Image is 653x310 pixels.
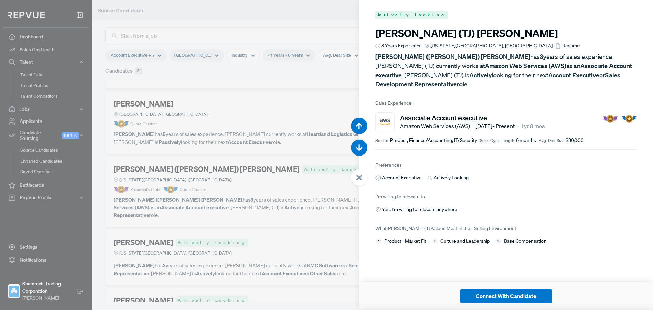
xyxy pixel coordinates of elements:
[517,122,519,130] article: •
[566,137,584,144] span: $30,000
[480,137,514,144] span: Sales Cycle Length
[375,53,530,61] strong: [PERSON_NAME] ([PERSON_NAME]) [PERSON_NAME]
[375,225,516,231] span: What [PERSON_NAME] (TJ) Values Most in their Selling Environment
[469,71,492,79] strong: Actively
[377,114,393,130] img: Amazon Web Services (AWS)
[375,11,448,19] span: Actively Looking
[390,137,477,144] span: Product, Finance/Accounting, IT/Security
[400,122,473,130] span: Amazon Web Services (AWS)
[384,238,426,245] span: Product - Market Fit
[375,27,637,39] h3: [PERSON_NAME] (TJ) [PERSON_NAME]
[375,100,637,107] span: Sales Experience
[540,53,543,61] strong: 3
[485,62,566,70] strong: Amazon Web Services (AWS)
[375,238,382,244] span: 1
[548,71,599,79] strong: Account Executive
[375,137,388,144] span: Sold to
[460,289,552,303] button: Connect With Candidate
[375,194,425,200] span: I’m willing to relocate to
[430,42,553,49] span: [US_STATE][GEOGRAPHIC_DATA], [GEOGRAPHIC_DATA]
[555,42,580,49] a: Resume
[440,238,490,245] span: Culture and Leadership
[539,137,564,144] span: Avg. Deal Size
[400,114,545,122] h5: Associate Account executive
[432,238,438,244] span: 2
[521,122,545,130] span: 1 yr 8 mos
[375,162,402,168] span: Preferences
[475,122,515,130] span: [DATE] - Present
[434,174,469,181] span: Actively Looking
[621,115,637,123] img: Quota Badge
[504,238,547,245] span: Base Compensation
[603,115,618,123] img: President Badge
[382,206,457,213] span: Yes, I'm willing to relocate anywhere
[381,42,422,49] span: 3 Years Experience
[516,137,536,144] span: 6 months
[375,52,637,89] p: has years of sales experience. [PERSON_NAME] (TJ) currently works at as an . [PERSON_NAME] (TJ) i...
[562,42,580,49] span: Resume
[495,238,501,244] span: 3
[382,174,422,181] span: Account Executive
